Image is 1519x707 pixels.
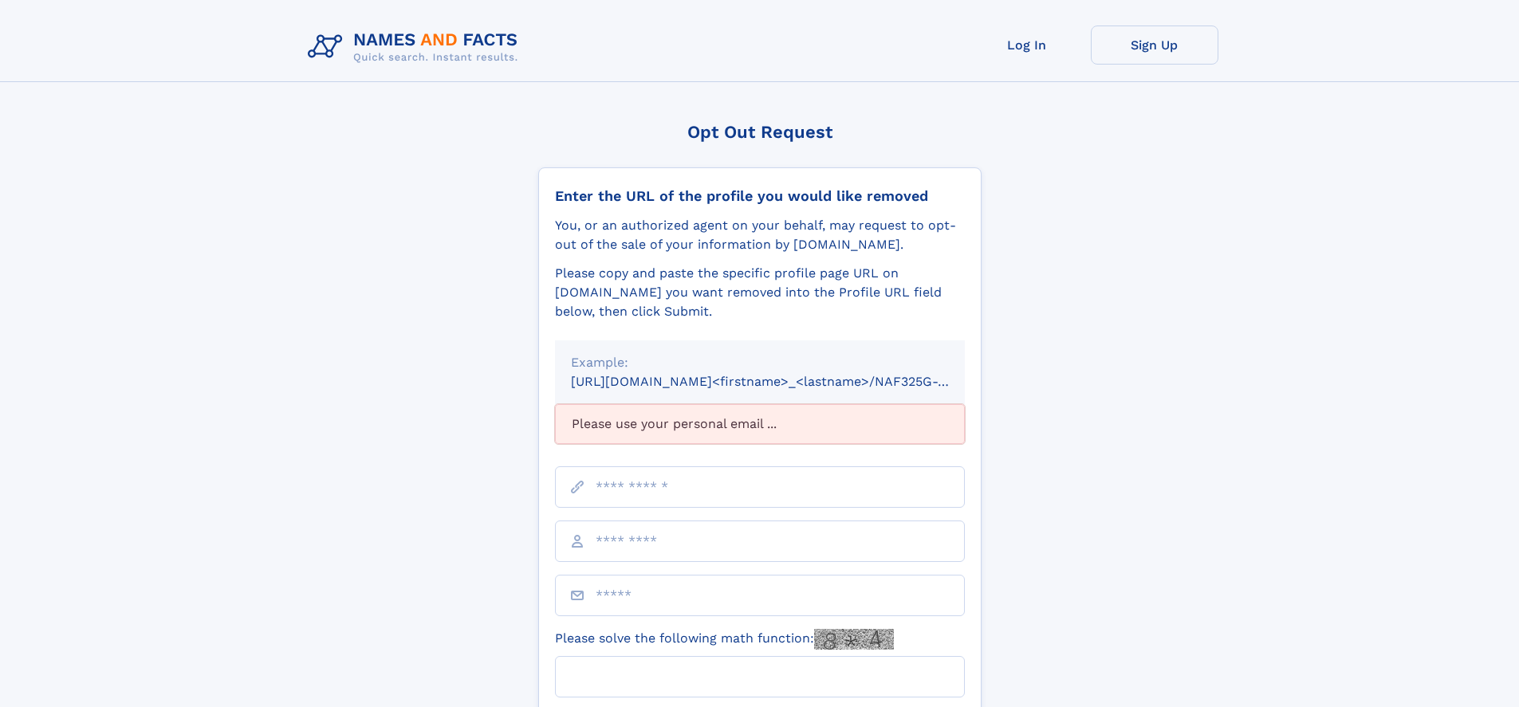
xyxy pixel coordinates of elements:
div: Please copy and paste the specific profile page URL on [DOMAIN_NAME] you want removed into the Pr... [555,264,965,321]
a: Log In [963,26,1091,65]
div: Opt Out Request [538,122,982,142]
div: Please use your personal email ... [555,404,965,444]
label: Please solve the following math function: [555,629,894,650]
a: Sign Up [1091,26,1218,65]
div: Example: [571,353,949,372]
img: Logo Names and Facts [301,26,531,69]
div: Enter the URL of the profile you would like removed [555,187,965,205]
div: You, or an authorized agent on your behalf, may request to opt-out of the sale of your informatio... [555,216,965,254]
small: [URL][DOMAIN_NAME]<firstname>_<lastname>/NAF325G-xxxxxxxx [571,374,995,389]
